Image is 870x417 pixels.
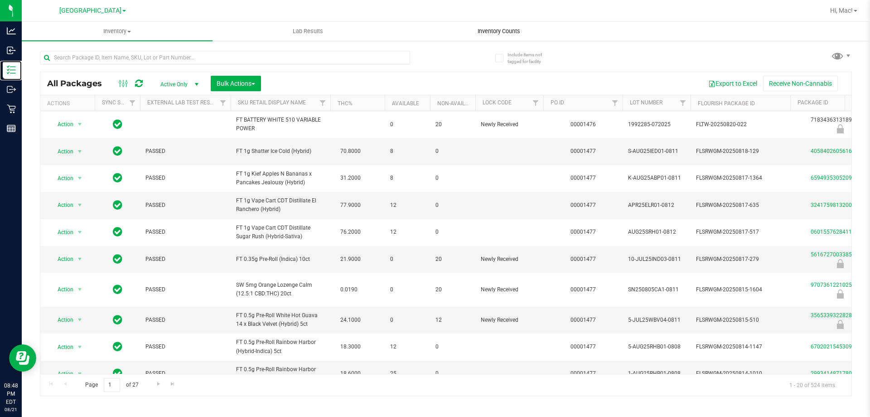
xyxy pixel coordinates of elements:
[435,369,470,378] span: 0
[782,378,842,392] span: 1 - 20 of 524 items
[628,369,685,378] span: 1-AUG25RHB01-0808
[437,100,478,107] a: Non-Available
[830,7,853,14] span: Hi, Mac!
[145,174,225,182] span: PASSED
[336,283,362,296] span: 0.0190
[336,367,365,380] span: 18.6000
[528,95,543,111] a: Filter
[696,255,785,264] span: FLSRWGM-20250817-279
[77,378,146,392] span: Page of 27
[608,95,623,111] a: Filter
[435,228,470,236] span: 0
[435,343,470,351] span: 0
[125,95,140,111] a: Filter
[628,147,685,156] span: S-AUG25IED01-0811
[390,285,425,294] span: 0
[315,95,330,111] a: Filter
[102,99,137,106] a: Sync Status
[696,369,785,378] span: FLSRWGM-20250814-1010
[551,99,564,106] a: PO ID
[104,378,120,392] input: 1
[217,80,255,87] span: Bulk Actions
[74,172,86,185] span: select
[696,201,785,210] span: FLSRWGM-20250817-635
[145,343,225,351] span: PASSED
[390,147,425,156] span: 8
[113,226,122,238] span: In Sync
[628,201,685,210] span: APR25ELR01-0812
[74,145,86,158] span: select
[696,174,785,182] span: FLSRWGM-20250817-1364
[216,95,231,111] a: Filter
[811,312,861,319] a: 3565339322828927
[390,228,425,236] span: 12
[236,311,325,329] span: FT 0.5g Pre-Roll White Hot Guava 14 x Black Velvet (Hybrid) 5ct
[47,78,111,88] span: All Packages
[570,343,596,350] a: 00001477
[74,226,86,239] span: select
[696,120,785,129] span: FLTW-20250820-022
[811,175,861,181] a: 6594935305209654
[238,99,306,106] a: Sku Retail Display Name
[236,196,325,214] span: FT 1g Vape Cart CDT Distillate El Ranchero (Hybrid)
[49,253,74,265] span: Action
[507,51,553,65] span: Include items not tagged for facility
[338,100,353,107] a: THC%
[166,378,179,390] a: Go to the last page
[435,201,470,210] span: 0
[113,283,122,296] span: In Sync
[49,314,74,326] span: Action
[145,316,225,324] span: PASSED
[49,172,74,185] span: Action
[570,229,596,235] a: 00001477
[628,255,685,264] span: 10-JUL25IND03-0811
[481,255,538,264] span: Newly Received
[59,7,121,15] span: [GEOGRAPHIC_DATA]
[628,343,685,351] span: 5-AUG25RHB01-0808
[7,46,16,55] inline-svg: Inbound
[336,340,365,353] span: 18.3000
[49,226,74,239] span: Action
[74,199,86,211] span: select
[811,251,861,258] a: 5616727003385072
[113,172,122,184] span: In Sync
[236,147,325,156] span: FT 1g Shatter Ice Cold (Hybrid)
[698,100,755,107] a: Flourish Package ID
[676,95,691,111] a: Filter
[630,99,662,106] a: Lot Number
[403,22,594,41] a: Inventory Counts
[390,369,425,378] span: 25
[211,76,261,91] button: Bulk Actions
[213,22,403,41] a: Lab Results
[4,382,18,406] p: 08:48 PM EDT
[336,314,365,327] span: 24.1000
[390,120,425,129] span: 0
[435,174,470,182] span: 0
[390,316,425,324] span: 0
[628,174,685,182] span: K-AUG25ABP01-0811
[336,199,365,212] span: 77.9000
[49,341,74,353] span: Action
[40,51,410,64] input: Search Package ID, Item Name, SKU, Lot or Part Number...
[9,344,36,372] iframe: Resource center
[74,314,86,326] span: select
[22,22,213,41] a: Inventory
[811,148,861,154] a: 4058402605616486
[628,285,685,294] span: SN250805CA1-0811
[7,65,16,74] inline-svg: Inventory
[49,145,74,158] span: Action
[811,343,861,350] a: 6702021545309025
[74,283,86,296] span: select
[113,145,122,157] span: In Sync
[49,368,74,380] span: Action
[145,369,225,378] span: PASSED
[49,199,74,211] span: Action
[280,27,335,35] span: Lab Results
[435,285,470,294] span: 20
[481,285,538,294] span: Newly Received
[481,120,538,129] span: Newly Received
[145,147,225,156] span: PASSED
[570,175,596,181] a: 00001477
[236,255,325,264] span: FT 0.35g Pre-Roll (Indica) 10ct
[570,370,596,377] a: 00001477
